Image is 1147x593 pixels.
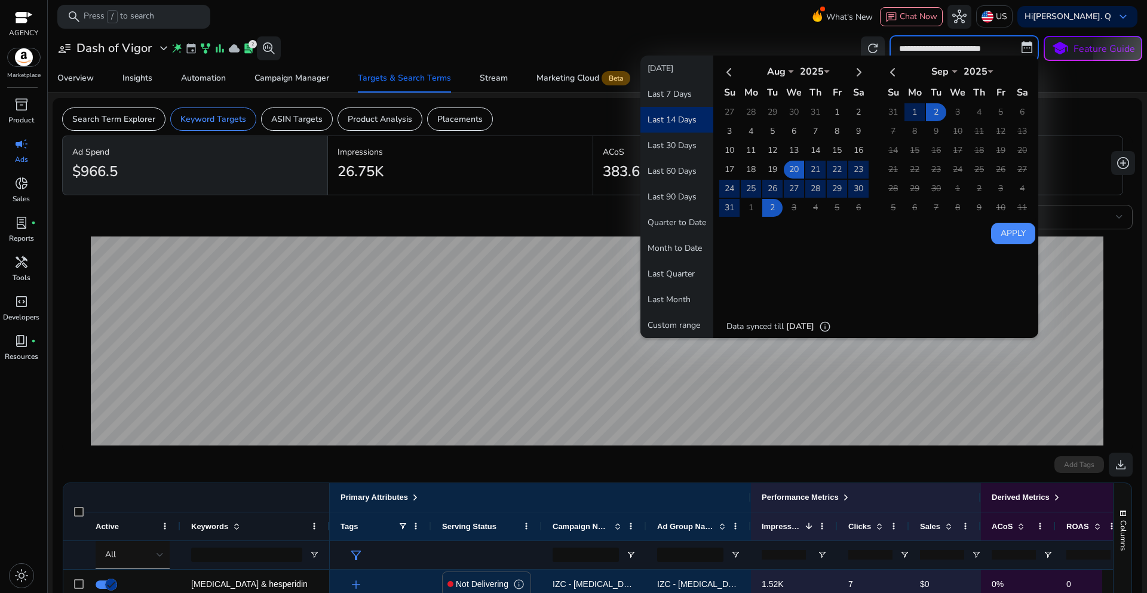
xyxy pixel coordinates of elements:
span: ROAS [1066,522,1089,531]
p: Feature Guide [1074,42,1135,56]
button: Open Filter Menu [900,550,909,560]
button: Open Filter Menu [971,550,981,560]
h2: 26.75K [338,163,384,180]
span: ACoS [992,522,1013,531]
span: [MEDICAL_DATA] & hesperidin [191,579,308,589]
button: Open Filter Menu [626,550,636,560]
div: 2025 [794,65,830,78]
div: Insights [122,74,152,82]
p: Press to search [84,10,154,23]
button: Open Filter Menu [309,550,319,560]
p: Developers [3,312,39,322]
p: Ads [15,154,28,165]
p: AGENCY [9,27,38,38]
div: Campaign Manager [254,74,329,82]
p: Hi [1025,13,1111,21]
button: [DATE] [640,56,713,81]
span: chat [885,11,897,23]
b: [PERSON_NAME]. Q [1033,11,1111,22]
p: Resources [5,351,38,362]
span: IZC - [MEDICAL_DATA] Hesperidin - B0DCDCVPXL - Manual 2 [657,579,893,589]
span: search [67,10,81,24]
span: lab_profile [14,216,29,230]
input: Keywords Filter Input [191,548,302,562]
span: book_4 [14,334,29,348]
p: Tools [13,272,30,283]
button: Last Month [640,287,713,312]
p: Placements [437,113,483,125]
p: Product [8,115,34,125]
span: Serving Status [442,522,496,531]
span: add_circle [1116,156,1130,170]
span: Tags [341,522,358,531]
button: Quarter to Date [640,210,713,235]
span: Keywords [191,522,228,531]
span: wand_stars [171,42,183,54]
span: handyman [14,255,29,269]
div: Stream [480,74,508,82]
span: Columns [1118,520,1128,551]
button: Last Quarter [640,261,713,287]
span: expand_more [157,41,171,56]
button: Last 14 Days [640,107,713,133]
div: 2 [249,40,257,48]
span: Primary Attributes [341,493,408,502]
div: Overview [57,74,94,82]
span: Active [96,522,119,531]
span: Derived Metrics [992,493,1050,502]
span: Clicks [848,522,871,531]
span: user_attributes [57,41,72,56]
p: Impressions [338,146,583,158]
button: Last 7 Days [640,81,713,107]
span: lab_profile [243,42,254,54]
h2: $966.5 [72,163,118,180]
button: chatChat Now [880,7,943,26]
span: Beta [602,71,630,85]
p: Data synced till [726,320,784,333]
span: info [819,321,831,333]
h3: Dash of Vigor [76,41,152,56]
span: family_history [200,42,211,54]
button: Last 60 Days [640,158,713,184]
button: refresh [861,36,885,60]
button: Custom range [640,312,713,338]
p: Keyword Targets [180,113,246,125]
div: Aug [758,65,794,78]
span: bar_chart [214,42,226,54]
img: us.svg [982,11,993,23]
p: [DATE] [786,320,814,333]
button: search_insights [257,36,281,60]
span: download [1114,457,1128,472]
button: Open Filter Menu [1043,550,1053,560]
button: Apply [991,223,1035,244]
button: Last 90 Days [640,184,713,210]
p: Search Term Explorer [72,113,155,125]
span: Chat Now [900,11,937,22]
div: 2025 [958,65,993,78]
button: Month to Date [640,235,713,261]
span: add [349,577,363,592]
span: keyboard_arrow_down [1116,10,1130,24]
span: What's New [826,7,873,27]
span: inventory_2 [14,97,29,112]
p: Product Analysis [348,113,412,125]
span: search_insights [262,41,276,56]
input: Campaign Name Filter Input [553,548,619,562]
p: Ad Spend [72,146,318,158]
span: filter_alt [349,548,363,563]
div: Marketing Cloud [536,73,633,83]
span: 7 [848,579,853,589]
h2: 383.65% [603,163,661,180]
span: Ad Group Name [657,522,714,531]
span: IZC - [MEDICAL_DATA] Hesperidin - B0DCDCVPXL - Manual 2 [553,579,788,589]
div: Targets & Search Terms [358,74,451,82]
button: Last 30 Days [640,133,713,158]
span: All [105,549,116,560]
button: Open Filter Menu [731,550,740,560]
button: hub [947,5,971,29]
p: US [996,6,1007,27]
p: Marketplace [7,71,41,80]
span: fiber_manual_record [31,220,36,225]
img: amazon.svg [8,48,40,66]
div: Sep [922,65,958,78]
